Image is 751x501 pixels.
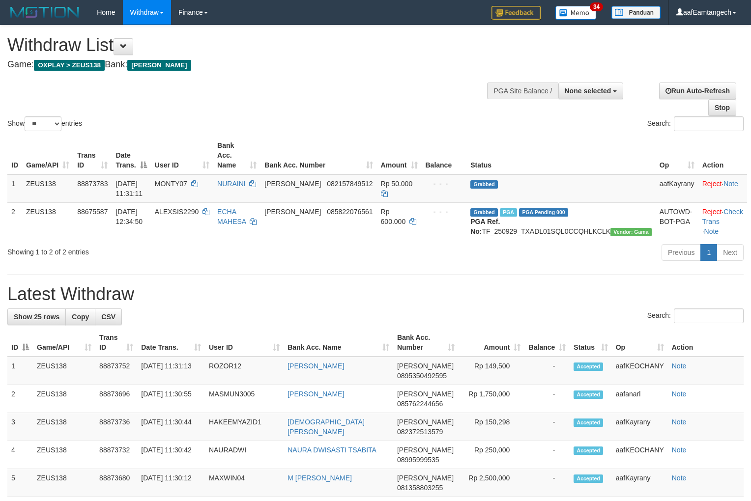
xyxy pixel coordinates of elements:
[524,357,570,385] td: -
[702,208,743,225] a: Check Trans
[381,208,406,225] span: Rp 600.000
[205,329,284,357] th: User ID: activate to sort column ascending
[397,418,454,426] span: [PERSON_NAME]
[7,243,306,257] div: Showing 1 to 2 of 2 entries
[22,137,73,174] th: Game/API: activate to sort column ascending
[659,83,736,99] a: Run Auto-Refresh
[459,441,525,469] td: Rp 250,000
[217,180,246,188] a: NURAINI
[288,418,365,436] a: [DEMOGRAPHIC_DATA][PERSON_NAME]
[574,390,603,399] span: Accepted
[574,362,603,371] span: Accepted
[656,137,698,174] th: Op: activate to sort column ascending
[14,313,59,321] span: Show 25 rows
[116,208,143,225] span: [DATE] 12:34:50
[205,469,284,497] td: MAXWIN04
[698,174,747,203] td: ·
[459,413,525,441] td: Rp 150,298
[397,446,454,454] span: [PERSON_NAME]
[77,180,108,188] span: 88873783
[397,428,443,436] span: Copy 082372513579 to clipboard
[459,357,525,385] td: Rp 149,500
[393,329,459,357] th: Bank Acc. Number: activate to sort column ascending
[137,469,205,497] td: [DATE] 11:30:12
[717,244,744,261] a: Next
[574,418,603,427] span: Accepted
[137,329,205,357] th: Date Trans.: activate to sort column ascending
[426,207,463,217] div: - - -
[470,208,498,217] span: Grabbed
[459,469,525,497] td: Rp 2,500,000
[33,385,95,413] td: ZEUS138
[612,357,668,385] td: aafKEOCHANY
[264,180,321,188] span: [PERSON_NAME]
[33,329,95,357] th: Game/API: activate to sort column ascending
[574,474,603,483] span: Accepted
[33,469,95,497] td: ZEUS138
[574,446,603,455] span: Accepted
[33,357,95,385] td: ZEUS138
[25,116,61,131] select: Showentries
[7,35,491,55] h1: Withdraw List
[137,441,205,469] td: [DATE] 11:30:42
[524,385,570,413] td: -
[205,441,284,469] td: NAURADWI
[127,60,191,71] span: [PERSON_NAME]
[470,180,498,189] span: Grabbed
[647,116,744,131] label: Search:
[7,60,491,70] h4: Game: Bank:
[327,208,373,216] span: Copy 085822076561 to clipboard
[524,469,570,497] td: -
[137,413,205,441] td: [DATE] 11:30:44
[524,413,570,441] td: -
[702,180,722,188] a: Reject
[7,329,33,357] th: ID: activate to sort column descending
[656,174,698,203] td: aafKayrany
[570,329,611,357] th: Status: activate to sort column ascending
[288,390,344,398] a: [PERSON_NAME]
[500,208,517,217] span: Marked by aafpengsreynich
[611,6,661,19] img: panduan.png
[7,308,66,325] a: Show 25 rows
[397,400,443,408] span: Copy 085762244656 to clipboard
[558,83,624,99] button: None selected
[33,413,95,441] td: ZEUS138
[151,137,213,174] th: User ID: activate to sort column ascending
[672,446,687,454] a: Note
[288,446,376,454] a: NAURA DWISASTI TSABITA
[288,474,352,482] a: M [PERSON_NAME]
[95,308,122,325] a: CSV
[217,208,246,225] a: ECHA MAHESA
[397,372,447,380] span: Copy 0895350492595 to clipboard
[672,362,687,370] a: Note
[672,418,687,426] a: Note
[72,313,89,321] span: Copy
[112,137,150,174] th: Date Trans.: activate to sort column descending
[555,6,597,20] img: Button%20Memo.svg
[397,362,454,370] span: [PERSON_NAME]
[205,385,284,413] td: MASMUN3005
[422,137,467,174] th: Balance
[647,308,744,323] label: Search:
[22,174,73,203] td: ZEUS138
[459,329,525,357] th: Amount: activate to sort column ascending
[95,357,137,385] td: 88873752
[34,60,105,71] span: OXPLAY > ZEUS138
[466,202,656,240] td: TF_250929_TXADL01SQL0CCQHLKCLK
[377,137,422,174] th: Amount: activate to sort column ascending
[205,413,284,441] td: HAKEEMYAZID1
[708,99,736,116] a: Stop
[73,137,112,174] th: Trans ID: activate to sort column ascending
[612,413,668,441] td: aafKayrany
[487,83,558,99] div: PGA Site Balance /
[698,137,747,174] th: Action
[284,329,393,357] th: Bank Acc. Name: activate to sort column ascending
[656,202,698,240] td: AUTOWD-BOT-PGA
[612,469,668,497] td: aafKayrany
[524,329,570,357] th: Balance: activate to sort column ascending
[33,441,95,469] td: ZEUS138
[137,385,205,413] td: [DATE] 11:30:55
[524,441,570,469] td: -
[698,202,747,240] td: · ·
[264,208,321,216] span: [PERSON_NAME]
